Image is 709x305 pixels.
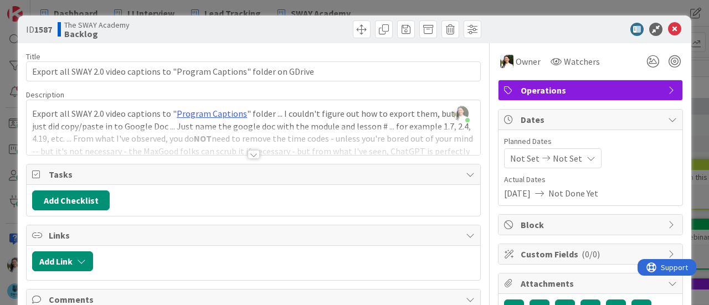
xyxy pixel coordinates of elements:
span: Links [49,229,460,242]
span: Watchers [564,55,600,68]
span: Tasks [49,168,460,181]
span: Owner [516,55,541,68]
span: The SWAY Academy [64,20,130,29]
input: type card name here... [26,61,481,81]
span: Support [23,2,50,15]
a: Program Captions [177,108,247,119]
b: Backlog [64,29,130,38]
span: Not Set [510,152,540,165]
img: AK [500,55,513,68]
span: Block [521,218,662,231]
span: Not Done Yet [548,187,598,200]
span: Operations [521,84,662,97]
p: Export all SWAY 2.0 video captions to " " folder ... I couldn't figure out how to export them, bu... [32,107,475,170]
span: ( 0/0 ) [582,249,600,260]
label: Title [26,51,40,61]
span: Not Set [553,152,582,165]
span: Planned Dates [504,136,677,147]
span: Description [26,90,64,100]
button: Add Checklist [32,190,110,210]
span: Actual Dates [504,174,677,185]
span: Custom Fields [521,247,662,261]
span: Dates [521,113,662,126]
span: Attachments [521,277,662,290]
button: Add Link [32,251,93,271]
span: [DATE] [504,187,531,200]
b: 1587 [34,24,52,35]
img: oBudH3TQPXa0d4SpI6uEJAqTHpcXZSn3.jpg [453,106,469,121]
span: ID [26,23,52,36]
